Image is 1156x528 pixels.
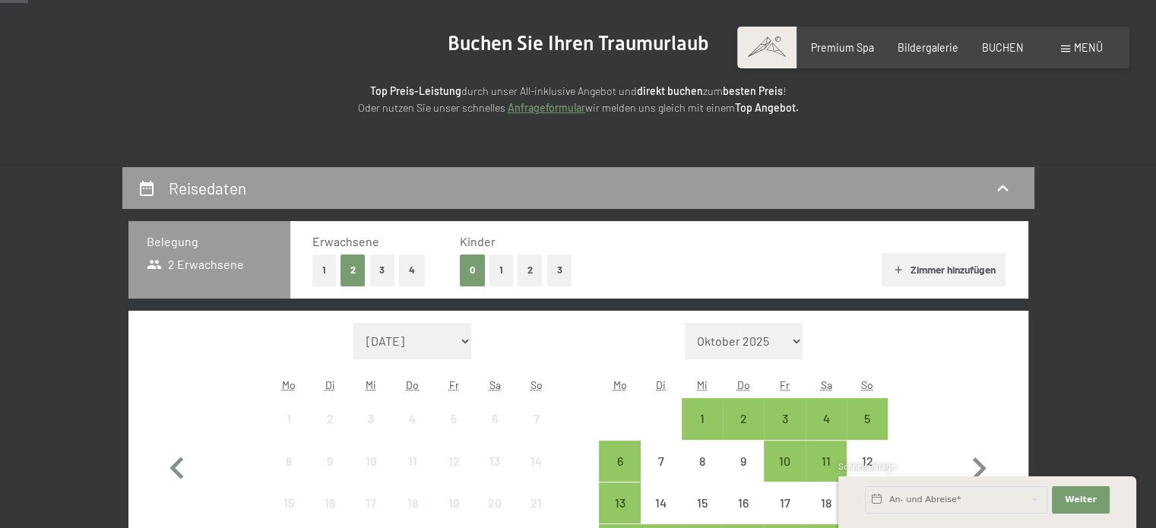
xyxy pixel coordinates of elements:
[807,413,845,451] div: 4
[370,84,461,97] strong: Top Preis-Leistung
[838,461,895,471] span: Schnellanfrage
[270,455,308,493] div: 8
[147,256,245,273] span: 2 Erwachsene
[312,255,336,286] button: 1
[723,398,764,439] div: Anreise möglich
[433,482,474,523] div: Fri Sep 19 2025
[515,482,556,523] div: Sun Sep 21 2025
[764,482,805,523] div: Anreise nicht möglich
[350,482,391,523] div: Anreise nicht möglich
[169,179,246,198] h2: Reisedaten
[723,84,783,97] strong: besten Preis
[392,441,433,482] div: Anreise nicht möglich
[982,41,1024,54] a: BUCHEN
[682,441,723,482] div: Anreise nicht möglich
[476,413,514,451] div: 6
[848,413,886,451] div: 5
[394,455,432,493] div: 11
[448,378,458,391] abbr: Freitag
[723,441,764,482] div: Thu Oct 09 2025
[848,455,886,493] div: 12
[697,378,708,391] abbr: Mittwoch
[806,482,847,523] div: Sat Oct 18 2025
[847,398,888,439] div: Sun Oct 05 2025
[682,482,723,523] div: Wed Oct 15 2025
[811,41,874,54] a: Premium Spa
[847,398,888,439] div: Anreise möglich
[723,482,764,523] div: Anreise nicht möglich
[147,233,272,250] h3: Belegung
[735,101,799,114] strong: Top Angebot.
[340,255,366,286] button: 2
[392,482,433,523] div: Thu Sep 18 2025
[312,234,379,248] span: Erwachsene
[820,378,831,391] abbr: Samstag
[847,441,888,482] div: Anreise nicht möglich
[489,378,501,391] abbr: Samstag
[765,413,803,451] div: 3
[637,84,703,97] strong: direkt buchen
[268,441,309,482] div: Anreise nicht möglich
[433,441,474,482] div: Anreise nicht möglich
[474,441,515,482] div: Anreise nicht möglich
[435,455,473,493] div: 12
[433,482,474,523] div: Anreise nicht möglich
[474,398,515,439] div: Anreise nicht möglich
[765,455,803,493] div: 10
[350,398,391,439] div: Wed Sep 03 2025
[392,482,433,523] div: Anreise nicht möglich
[517,413,555,451] div: 7
[268,482,309,523] div: Mon Sep 15 2025
[613,378,626,391] abbr: Montag
[724,455,762,493] div: 9
[515,398,556,439] div: Anreise nicht möglich
[370,255,395,286] button: 3
[309,441,350,482] div: Anreise nicht möglich
[394,413,432,451] div: 4
[433,441,474,482] div: Fri Sep 12 2025
[723,482,764,523] div: Thu Oct 16 2025
[244,83,913,117] p: durch unser All-inklusive Angebot und zum ! Oder nutzen Sie unser schnelles wir melden uns gleich...
[641,482,682,523] div: Tue Oct 14 2025
[806,441,847,482] div: Sat Oct 11 2025
[807,455,845,493] div: 11
[311,413,349,451] div: 2
[309,398,350,439] div: Tue Sep 02 2025
[1052,486,1110,514] button: Weiter
[282,378,296,391] abbr: Montag
[682,482,723,523] div: Anreise nicht möglich
[898,41,958,54] a: Bildergalerie
[392,398,433,439] div: Thu Sep 04 2025
[366,378,376,391] abbr: Mittwoch
[476,455,514,493] div: 13
[508,101,585,114] a: Anfrageformular
[1074,41,1103,54] span: Menü
[641,441,682,482] div: Anreise nicht möglich
[847,441,888,482] div: Sun Oct 12 2025
[474,398,515,439] div: Sat Sep 06 2025
[723,441,764,482] div: Anreise nicht möglich
[474,482,515,523] div: Anreise nicht möglich
[682,398,723,439] div: Anreise möglich
[599,482,640,523] div: Anreise möglich
[764,398,805,439] div: Anreise möglich
[764,441,805,482] div: Fri Oct 10 2025
[433,398,474,439] div: Fri Sep 05 2025
[325,378,335,391] abbr: Dienstag
[1065,494,1097,506] span: Weiter
[656,378,666,391] abbr: Dienstag
[882,253,1006,286] button: Zimmer hinzufügen
[683,413,721,451] div: 1
[641,482,682,523] div: Anreise nicht möglich
[350,441,391,482] div: Wed Sep 10 2025
[515,441,556,482] div: Anreise nicht möglich
[448,32,709,55] span: Buchen Sie Ihren Traumurlaub
[518,255,543,286] button: 2
[270,413,308,451] div: 1
[764,482,805,523] div: Fri Oct 17 2025
[806,398,847,439] div: Anreise möglich
[641,441,682,482] div: Tue Oct 07 2025
[268,482,309,523] div: Anreise nicht möglich
[683,455,721,493] div: 8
